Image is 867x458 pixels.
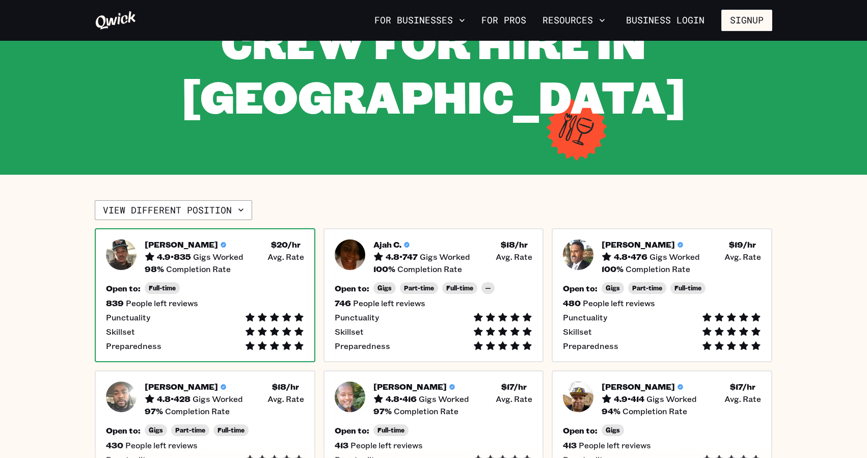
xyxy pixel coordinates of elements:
[165,406,230,416] span: Completion Rate
[95,228,315,362] button: Pro headshot[PERSON_NAME]4.9•835Gigs Worked$20/hr Avg. Rate98%Completion RateOpen to:Full-time839...
[377,426,404,434] span: Full-time
[175,426,205,434] span: Part-time
[377,284,392,292] span: Gigs
[649,252,700,262] span: Gigs Worked
[496,252,532,262] span: Avg. Rate
[563,239,593,270] img: Pro headshot
[125,440,198,450] span: People left reviews
[193,252,243,262] span: Gigs Worked
[106,440,123,450] h5: 430
[145,382,218,392] h5: [PERSON_NAME]
[95,200,252,221] button: View different position
[724,252,761,262] span: Avg. Rate
[626,264,690,274] span: Completion Rate
[563,283,598,293] h5: Open to:
[614,252,647,262] h5: 4.8 • 476
[267,394,304,404] span: Avg. Rate
[106,298,124,308] h5: 839
[614,394,644,404] h5: 4.9 • 414
[149,426,163,434] span: Gigs
[335,341,390,351] span: Preparedness
[272,382,299,392] h5: $ 18 /hr
[721,10,772,31] button: Signup
[126,298,198,308] span: People left reviews
[606,426,620,434] span: Gigs
[622,406,687,416] span: Completion Rate
[496,394,532,404] span: Avg. Rate
[563,327,592,337] span: Skillset
[419,394,469,404] span: Gigs Worked
[335,382,365,412] img: Pro headshot
[271,239,301,250] h5: $ 20 /hr
[106,283,141,293] h5: Open to:
[193,394,243,404] span: Gigs Worked
[446,284,473,292] span: Full-time
[724,394,761,404] span: Avg. Rate
[335,312,379,322] span: Punctuality
[602,239,675,250] h5: [PERSON_NAME]
[563,425,598,436] h5: Open to:
[106,425,141,436] h5: Open to:
[335,440,348,450] h5: 413
[106,239,137,270] img: Pro headshot
[386,394,417,404] h5: 4.8 • 416
[335,283,369,293] h5: Open to:
[579,440,651,450] span: People left reviews
[552,228,772,362] button: Pro headshot[PERSON_NAME]4.8•476Gigs Worked$19/hr Avg. Rate100%Completion RateOpen to:GigsPart-ti...
[370,12,469,29] button: For Businesses
[583,298,655,308] span: People left reviews
[145,264,164,274] h5: 98 %
[149,284,176,292] span: Full-time
[602,382,675,392] h5: [PERSON_NAME]
[145,239,218,250] h5: [PERSON_NAME]
[397,264,462,274] span: Completion Rate
[106,382,137,412] img: Pro headshot
[606,284,620,292] span: Gigs
[563,382,593,412] img: Pro headshot
[501,239,528,250] h5: $ 18 /hr
[602,264,624,274] h5: 100 %
[563,341,618,351] span: Preparedness
[485,284,491,292] span: --
[373,239,401,250] h5: Ajah C.
[404,284,434,292] span: Part-time
[106,312,150,322] span: Punctuality
[335,239,365,270] img: Pro headshot
[323,228,544,362] button: Pro headshotAjah C.4.8•747Gigs Worked$18/hr Avg. Rate100%Completion RateOpen to:GigsPart-timeFull...
[674,284,701,292] span: Full-time
[563,440,577,450] h5: 413
[106,327,135,337] span: Skillset
[563,298,581,308] h5: 480
[335,298,351,308] h5: 746
[420,252,470,262] span: Gigs Worked
[350,440,423,450] span: People left reviews
[646,394,697,404] span: Gigs Worked
[218,426,245,434] span: Full-time
[563,312,607,322] span: Punctuality
[106,341,161,351] span: Preparedness
[617,10,713,31] a: Business Login
[145,406,163,416] h5: 97 %
[729,239,756,250] h5: $ 19 /hr
[373,382,447,392] h5: [PERSON_NAME]
[730,382,755,392] h5: $ 17 /hr
[353,298,425,308] span: People left reviews
[501,382,527,392] h5: $ 17 /hr
[157,252,191,262] h5: 4.9 • 835
[538,12,609,29] button: Resources
[166,264,231,274] span: Completion Rate
[394,406,458,416] span: Completion Rate
[477,12,530,29] a: For Pros
[335,425,369,436] h5: Open to:
[373,406,392,416] h5: 97 %
[386,252,418,262] h5: 4.8 • 747
[373,264,395,274] h5: 100 %
[157,394,191,404] h5: 4.8 • 428
[602,406,620,416] h5: 94 %
[335,327,364,337] span: Skillset
[632,284,662,292] span: Part-time
[267,252,304,262] span: Avg. Rate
